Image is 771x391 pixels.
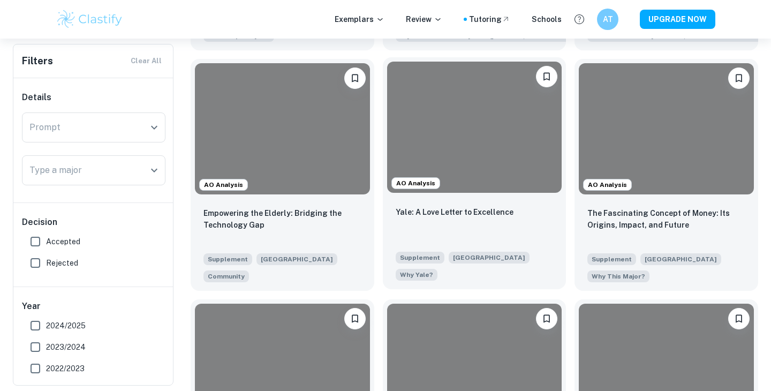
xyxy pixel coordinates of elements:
[22,300,165,313] h6: Year
[203,207,361,231] p: Empowering the Elderly: Bridging the Technology Gap
[46,341,86,353] span: 2023/2024
[536,66,557,87] button: Bookmark
[396,268,437,281] span: What is it about Yale that has led you to apply?
[22,54,53,69] h6: Filters
[640,253,721,265] span: [GEOGRAPHIC_DATA]
[203,269,249,282] span: Reflect on a time when you have worked to enhance a community to which you feel connected. Why ha...
[640,10,715,29] button: UPGRADE NOW
[587,207,745,231] p: The Fascinating Concept of Money: Its Origins, Impact, and Future
[147,163,162,178] button: Open
[203,253,252,265] span: Supplement
[400,270,433,280] span: Why Yale?
[469,13,510,25] a: Tutoring
[208,272,245,281] span: Community
[335,13,384,25] p: Exemplars
[147,120,162,135] button: Open
[392,178,440,188] span: AO Analysis
[191,59,374,291] a: AO AnalysisBookmarkEmpowering the Elderly: Bridging the Technology GapSupplement[GEOGRAPHIC_DATA]...
[396,206,513,218] p: Yale: A Love Letter to Excellence
[728,308,750,329] button: Bookmark
[396,252,444,264] span: Supplement
[200,180,247,190] span: AO Analysis
[46,320,86,332] span: 2024/2025
[584,180,631,190] span: AO Analysis
[56,9,124,30] img: Clastify logo
[602,13,614,25] h6: AT
[587,253,636,265] span: Supplement
[344,308,366,329] button: Bookmark
[597,9,618,30] button: AT
[587,269,649,282] span: Tell us about a topic or idea that excites you and is related to one or more academic areas you s...
[532,13,562,25] a: Schools
[449,252,530,264] span: [GEOGRAPHIC_DATA]
[22,216,165,229] h6: Decision
[383,59,566,291] a: AO AnalysisBookmarkYale: A Love Letter to ExcellenceSupplement[GEOGRAPHIC_DATA]What is it about Y...
[46,236,80,247] span: Accepted
[406,13,442,25] p: Review
[46,257,78,269] span: Rejected
[570,10,588,28] button: Help and Feedback
[575,59,758,291] a: AO AnalysisBookmarkThe Fascinating Concept of Money: Its Origins, Impact, and FutureSupplement[GE...
[46,363,85,374] span: 2022/2023
[536,308,557,329] button: Bookmark
[256,253,337,265] span: [GEOGRAPHIC_DATA]
[344,67,366,89] button: Bookmark
[22,91,165,104] h6: Details
[728,67,750,89] button: Bookmark
[592,272,645,281] span: Why This Major?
